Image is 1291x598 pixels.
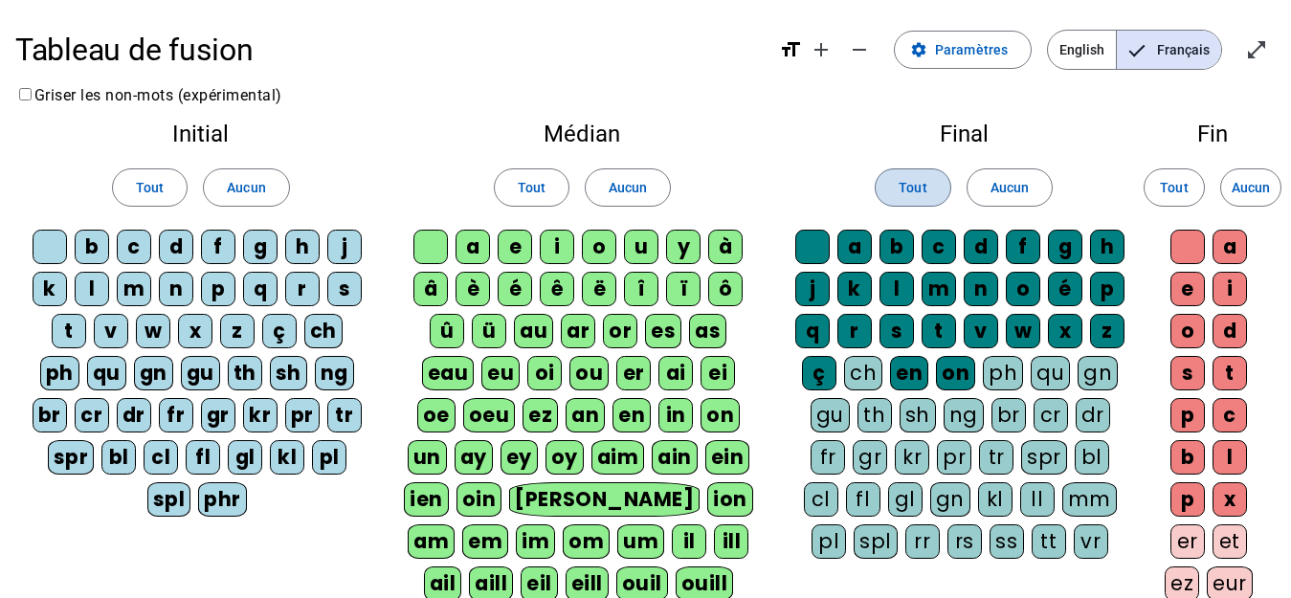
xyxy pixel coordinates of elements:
[413,272,448,306] div: â
[1245,38,1268,61] mat-icon: open_in_full
[895,440,929,475] div: kr
[853,440,887,475] div: gr
[894,31,1032,69] button: Paramètres
[582,230,616,264] div: o
[117,230,151,264] div: c
[159,230,193,264] div: d
[1020,482,1055,517] div: ll
[270,356,307,390] div: sh
[1090,314,1124,348] div: z
[514,314,553,348] div: au
[569,356,609,390] div: ou
[19,88,32,100] input: Griser les non-mots (expérimental)
[1006,272,1040,306] div: o
[811,398,850,432] div: gu
[714,524,748,559] div: ill
[930,482,970,517] div: gn
[201,272,235,306] div: p
[890,356,928,390] div: en
[666,230,701,264] div: y
[481,356,520,390] div: eu
[1170,398,1205,432] div: p
[285,272,320,306] div: r
[983,356,1023,390] div: ph
[462,524,508,559] div: em
[159,272,193,306] div: n
[417,398,456,432] div: oe
[612,398,651,432] div: en
[178,314,212,348] div: x
[857,398,892,432] div: th
[1090,272,1124,306] div: p
[1034,398,1068,432] div: cr
[879,230,914,264] div: b
[1076,398,1110,432] div: dr
[159,398,193,432] div: fr
[991,398,1026,432] div: br
[617,524,664,559] div: um
[472,314,506,348] div: ü
[705,440,750,475] div: ein
[227,176,265,199] span: Aucun
[1078,356,1118,390] div: gn
[1006,314,1040,348] div: w
[1048,31,1116,69] span: English
[327,272,362,306] div: s
[422,356,475,390] div: eau
[1031,356,1070,390] div: qu
[1048,314,1082,348] div: x
[922,230,956,264] div: c
[463,398,516,432] div: oeu
[708,272,743,306] div: ô
[1144,168,1205,207] button: Tout
[616,356,651,390] div: er
[888,482,923,517] div: gl
[837,272,872,306] div: k
[408,524,455,559] div: am
[854,524,898,559] div: spl
[52,314,86,348] div: t
[527,356,562,390] div: oi
[270,440,304,475] div: kl
[243,272,278,306] div: q
[609,176,647,199] span: Aucun
[603,314,637,348] div: or
[404,482,449,517] div: ien
[181,356,220,390] div: gu
[136,176,164,199] span: Tout
[94,314,128,348] div: v
[964,272,998,306] div: n
[1213,272,1247,306] div: i
[795,272,830,306] div: j
[1170,524,1205,559] div: er
[147,482,191,517] div: spl
[327,230,362,264] div: j
[1220,168,1281,207] button: Aucun
[518,176,545,199] span: Tout
[1006,230,1040,264] div: f
[811,440,845,475] div: fr
[498,272,532,306] div: é
[312,440,346,475] div: pl
[456,272,490,306] div: è
[964,314,998,348] div: v
[220,314,255,348] div: z
[15,86,282,104] label: Griser les non-mots (expérimental)
[810,38,833,61] mat-icon: add
[87,356,126,390] div: qu
[1170,314,1205,348] div: o
[795,314,830,348] div: q
[844,356,882,390] div: ch
[666,272,701,306] div: ï
[494,168,569,207] button: Tout
[1213,314,1247,348] div: d
[582,272,616,306] div: ë
[875,168,950,207] button: Tout
[198,482,247,517] div: phr
[1213,356,1247,390] div: t
[900,398,936,432] div: sh
[947,524,982,559] div: rs
[201,230,235,264] div: f
[101,440,136,475] div: bl
[33,272,67,306] div: k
